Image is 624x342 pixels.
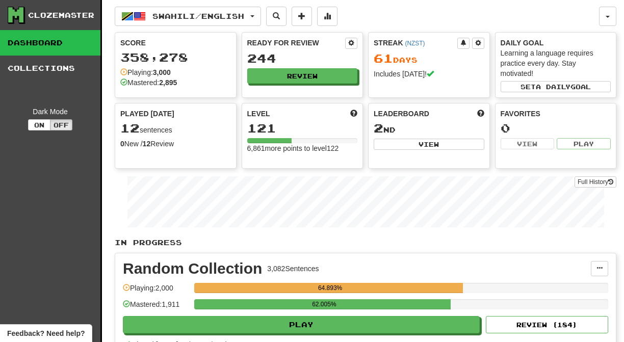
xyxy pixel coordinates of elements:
span: Open feedback widget [7,328,85,338]
div: 0 [501,122,611,135]
div: Favorites [501,109,611,119]
div: Ready for Review [247,38,346,48]
span: Level [247,109,270,119]
div: 244 [247,52,358,65]
div: Random Collection [123,261,262,276]
strong: 0 [120,140,124,148]
span: 2 [374,121,383,135]
div: Mastered: [120,77,177,88]
div: 121 [247,122,358,135]
div: New / Review [120,139,231,149]
div: 64.893% [197,283,463,293]
span: This week in points, UTC [477,109,484,119]
div: Streak [374,38,457,48]
button: View [501,138,555,149]
div: 358,278 [120,51,231,64]
div: Day s [374,52,484,65]
button: Search sentences [266,7,287,26]
span: a daily [536,83,570,90]
strong: 3,000 [153,68,171,76]
button: On [28,119,50,130]
div: Clozemaster [28,10,94,20]
div: Score [120,38,231,48]
p: In Progress [115,238,616,248]
div: sentences [120,122,231,135]
a: (NZST) [405,40,425,47]
span: Score more points to level up [350,109,357,119]
span: Played [DATE] [120,109,174,119]
span: 61 [374,51,393,65]
span: Leaderboard [374,109,429,119]
span: 12 [120,121,140,135]
div: Learning a language requires practice every day. Stay motivated! [501,48,611,78]
button: Seta dailygoal [501,81,611,92]
div: nd [374,122,484,135]
button: Off [50,119,72,130]
button: Add sentence to collection [292,7,312,26]
button: More stats [317,7,337,26]
button: View [374,139,484,150]
div: Playing: 2,000 [123,283,189,300]
div: 6,861 more points to level 122 [247,143,358,153]
strong: 2,895 [159,78,177,87]
div: Dark Mode [8,107,93,117]
div: 62.005% [197,299,451,309]
div: 3,082 Sentences [267,264,319,274]
button: Play [123,316,480,333]
div: Mastered: 1,911 [123,299,189,316]
strong: 12 [143,140,151,148]
span: Swahili / English [152,12,244,20]
div: Playing: [120,67,171,77]
button: Swahili/English [115,7,261,26]
button: Review [247,68,358,84]
a: Full History [575,176,616,188]
div: Includes [DATE]! [374,69,484,79]
div: Daily Goal [501,38,611,48]
button: Play [557,138,611,149]
button: Review (184) [486,316,608,333]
